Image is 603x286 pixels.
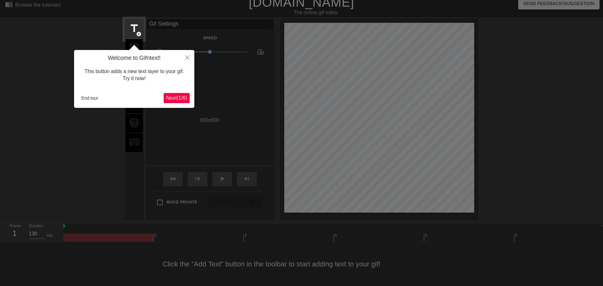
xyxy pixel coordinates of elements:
button: Next [164,93,190,103]
span: Next ( 1 / 6 ) [166,95,187,101]
button: Close [180,50,194,65]
h4: Welcome to Gifntext! [79,55,190,62]
button: End tour [79,93,101,103]
div: This button adds a new text layer to your gif. Try it now! [79,62,190,89]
